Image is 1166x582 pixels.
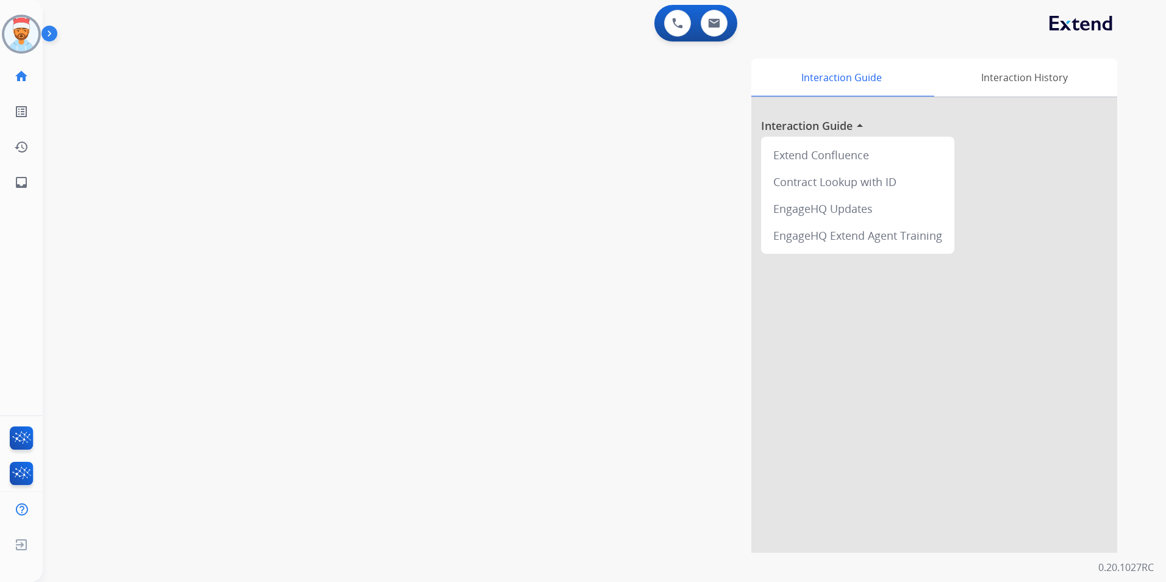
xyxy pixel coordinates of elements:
[766,142,950,168] div: Extend Confluence
[766,195,950,222] div: EngageHQ Updates
[14,69,29,84] mat-icon: home
[766,222,950,249] div: EngageHQ Extend Agent Training
[931,59,1117,96] div: Interaction History
[14,104,29,119] mat-icon: list_alt
[14,140,29,154] mat-icon: history
[4,17,38,51] img: avatar
[766,168,950,195] div: Contract Lookup with ID
[14,175,29,190] mat-icon: inbox
[1098,560,1154,575] p: 0.20.1027RC
[751,59,931,96] div: Interaction Guide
